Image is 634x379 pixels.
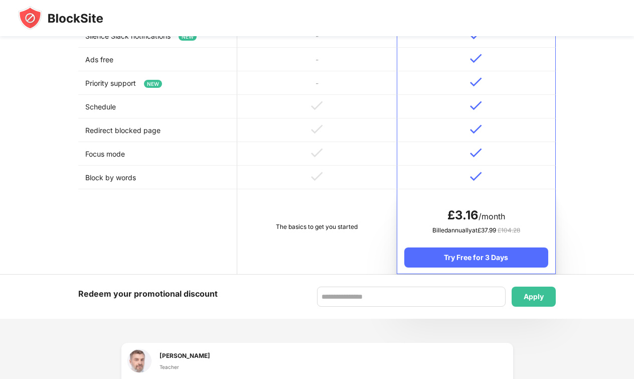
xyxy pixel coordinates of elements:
td: Schedule [78,95,237,118]
span: £ 3.16 [447,208,479,222]
td: Ads free [78,48,237,71]
img: v-grey.svg [311,101,323,110]
div: The basics to get you started [244,222,389,232]
img: v-blue.svg [470,148,482,158]
img: v-grey.svg [311,172,323,181]
div: /month [404,207,548,223]
td: - [237,71,396,95]
td: - [237,48,396,71]
td: Focus mode [78,142,237,166]
img: v-grey.svg [311,124,323,134]
div: [PERSON_NAME] [160,351,210,360]
td: Block by words [78,166,237,189]
span: £ 104.28 [498,226,520,234]
td: Redirect blocked page [78,118,237,142]
td: Priority support [78,71,237,95]
img: blocksite-icon-black.svg [18,6,103,30]
img: v-blue.svg [470,172,482,181]
div: Try Free for 3 Days [404,247,548,268]
img: testimonial-1.jpg [127,349,151,373]
div: Apply [524,293,544,301]
img: v-blue.svg [470,54,482,63]
div: Billed annually at £ 37.99 [404,225,548,235]
img: v-blue.svg [470,101,482,110]
img: v-blue.svg [470,124,482,134]
span: NEW [144,80,162,88]
span: NEW [179,33,197,41]
div: Teacher [160,363,210,371]
img: v-blue.svg [470,77,482,87]
div: Redeem your promotional discount [78,287,218,301]
img: v-grey.svg [311,148,323,158]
